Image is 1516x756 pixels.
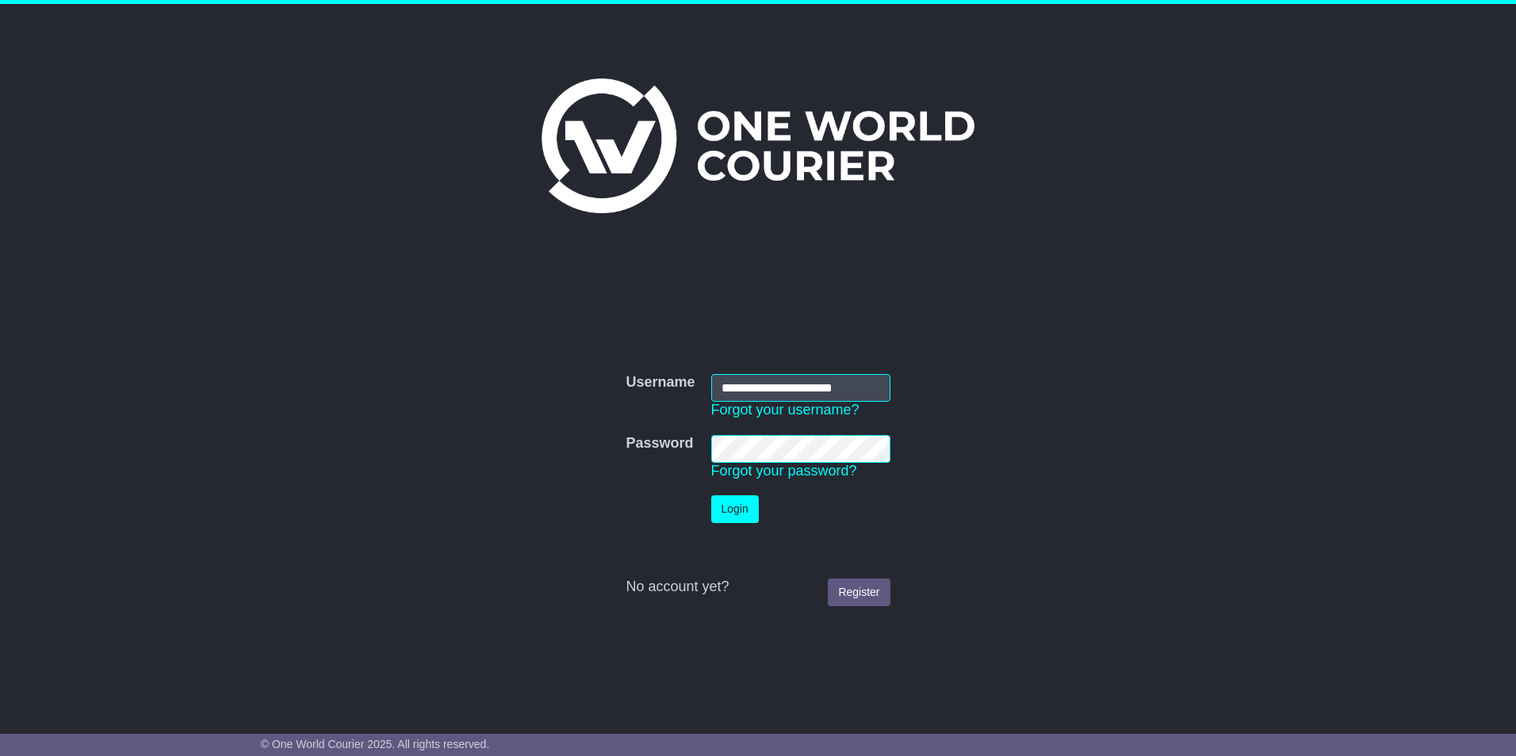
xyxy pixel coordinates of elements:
div: No account yet? [626,578,890,596]
span: © One World Courier 2025. All rights reserved. [261,738,490,750]
label: Username [626,374,695,391]
a: Forgot your password? [711,463,857,479]
a: Register [828,578,890,606]
a: Forgot your username? [711,402,859,418]
img: One World [542,78,974,213]
label: Password [626,435,693,452]
button: Login [711,495,759,523]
